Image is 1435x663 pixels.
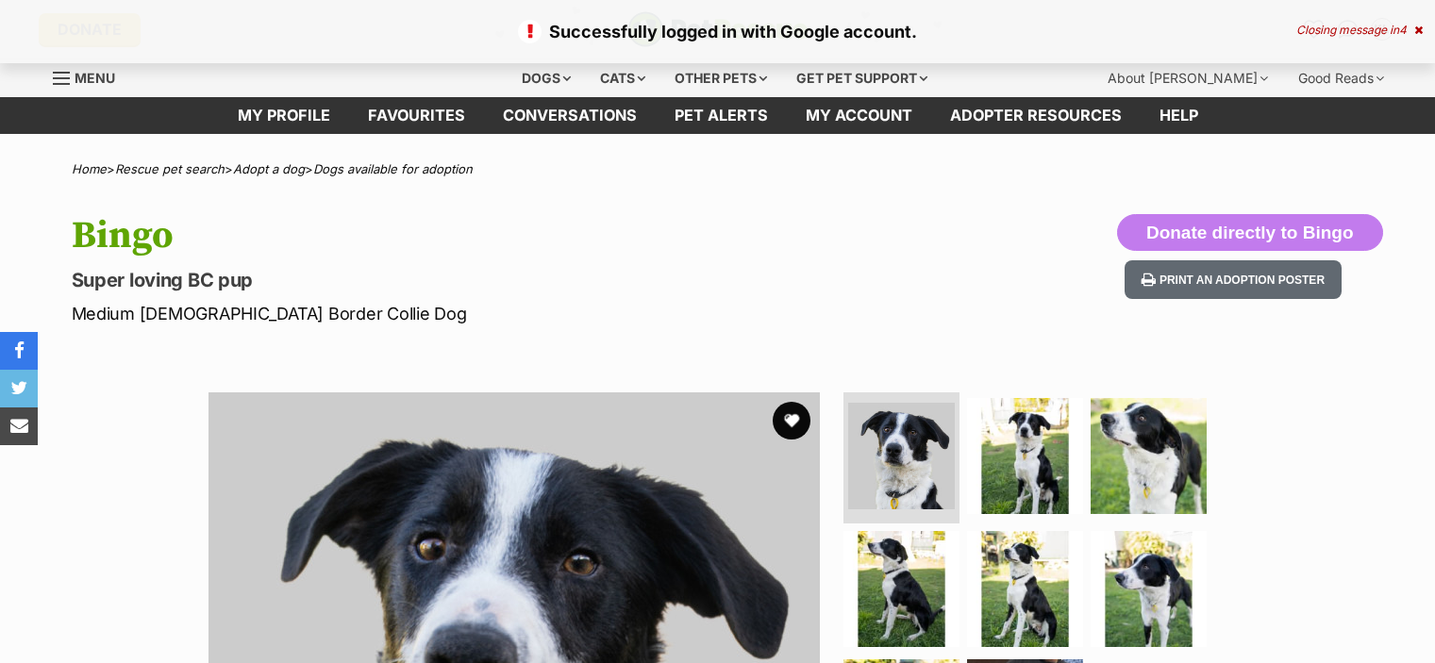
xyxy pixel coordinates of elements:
div: Good Reads [1285,59,1397,97]
img: Photo of Bingo [843,531,959,647]
a: Help [1141,97,1217,134]
img: Photo of Bingo [1091,398,1207,514]
p: Super loving BC pup [72,267,870,293]
div: Closing message in [1296,24,1423,37]
a: Pet alerts [656,97,787,134]
div: About [PERSON_NAME] [1094,59,1281,97]
span: Menu [75,70,115,86]
a: Dogs available for adoption [313,161,473,176]
a: My account [787,97,931,134]
a: My profile [219,97,349,134]
button: Donate directly to Bingo [1117,214,1383,252]
img: Photo of Bingo [967,398,1083,514]
button: Print an adoption poster [1125,260,1342,299]
a: Home [72,161,107,176]
img: Photo of Bingo [1091,531,1207,647]
div: > > > [25,162,1411,176]
a: Rescue pet search [115,161,225,176]
a: Adopter resources [931,97,1141,134]
a: Adopt a dog [233,161,305,176]
img: Photo of Bingo [967,531,1083,647]
div: Cats [587,59,659,97]
p: Successfully logged in with Google account. [19,19,1416,44]
a: Menu [53,59,128,93]
a: conversations [484,97,656,134]
button: favourite [773,402,810,439]
div: Get pet support [783,59,941,97]
p: Medium [DEMOGRAPHIC_DATA] Border Collie Dog [72,301,870,326]
h1: Bingo [72,214,870,257]
a: Favourites [349,97,484,134]
div: Dogs [509,59,584,97]
img: Photo of Bingo [848,403,955,509]
div: Other pets [661,59,780,97]
span: 4 [1399,23,1407,37]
